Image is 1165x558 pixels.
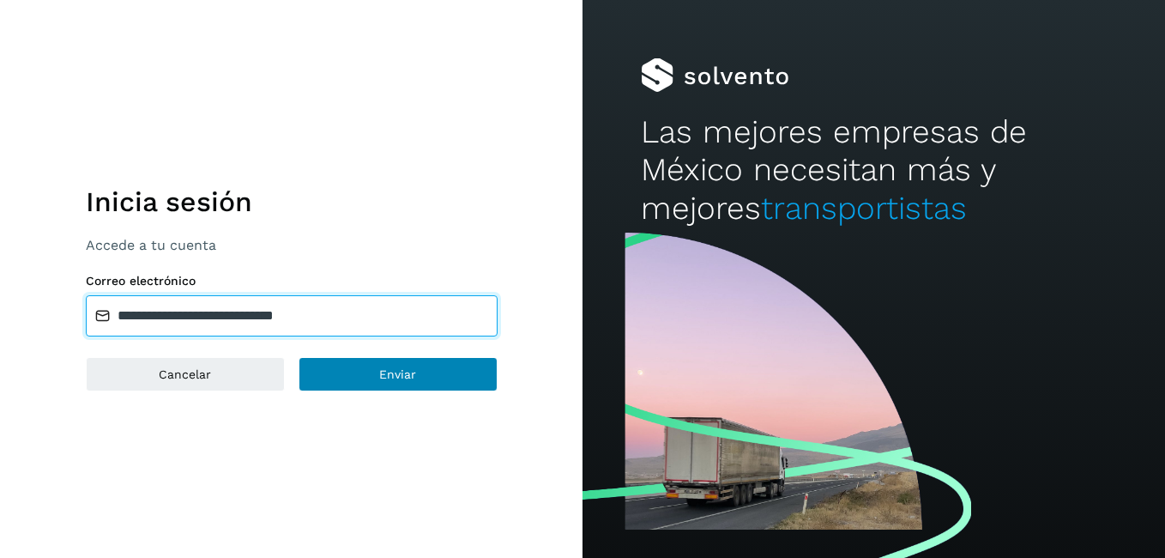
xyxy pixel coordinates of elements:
label: Correo electrónico [86,274,498,288]
button: Enviar [299,357,498,391]
span: Enviar [379,368,416,380]
h1: Inicia sesión [86,185,498,218]
span: transportistas [761,190,967,227]
button: Cancelar [86,357,285,391]
p: Accede a tu cuenta [86,237,498,253]
h2: Las mejores empresas de México necesitan más y mejores [641,113,1107,227]
span: Cancelar [159,368,211,380]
